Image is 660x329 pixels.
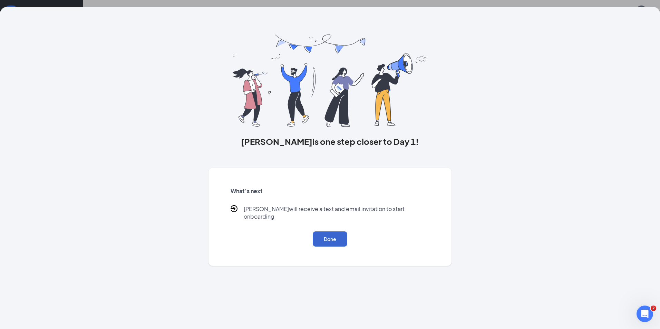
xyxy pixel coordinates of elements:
[231,187,429,195] h5: What’s next
[637,306,653,322] iframe: Intercom live chat
[244,205,429,220] p: [PERSON_NAME] will receive a text and email invitation to start onboarding
[651,306,656,311] span: 2
[233,34,427,127] img: you are all set
[208,136,452,147] h3: [PERSON_NAME] is one step closer to Day 1!
[313,231,347,247] button: Done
